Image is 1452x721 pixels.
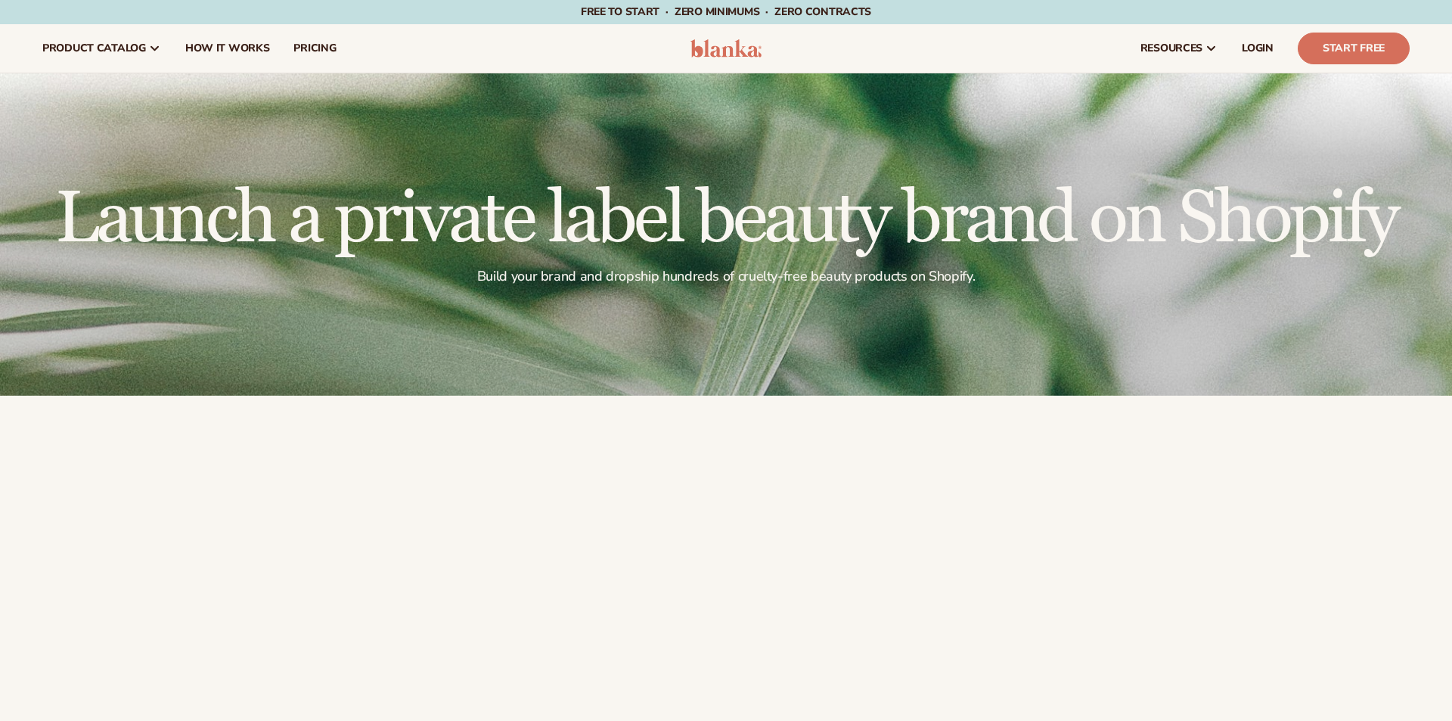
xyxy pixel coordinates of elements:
[281,24,348,73] a: pricing
[1298,33,1410,64] a: Start Free
[690,39,762,57] img: logo
[55,183,1396,256] h1: Launch a private label beauty brand on Shopify
[173,24,282,73] a: How It Works
[55,268,1396,285] p: Build your brand and dropship hundreds of cruelty-free beauty products on Shopify.
[581,5,871,19] span: Free to start · ZERO minimums · ZERO contracts
[185,42,270,54] span: How It Works
[293,42,336,54] span: pricing
[1140,42,1202,54] span: resources
[1128,24,1230,73] a: resources
[1242,42,1274,54] span: LOGIN
[30,24,173,73] a: product catalog
[42,42,146,54] span: product catalog
[1230,24,1286,73] a: LOGIN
